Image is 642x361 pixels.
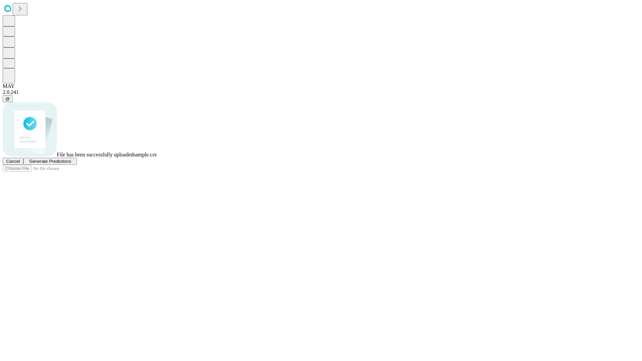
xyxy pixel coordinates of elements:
span: Generate Predictions [29,159,71,164]
button: Generate Predictions [23,158,77,165]
span: @ [5,96,10,101]
div: MAY [3,83,639,89]
span: sample.csv [133,152,157,157]
span: File has been successfully uploaded [57,152,133,157]
div: 2.0.241 [3,89,639,95]
button: Cancel [3,158,23,165]
button: @ [3,95,13,102]
span: Cancel [6,159,20,164]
